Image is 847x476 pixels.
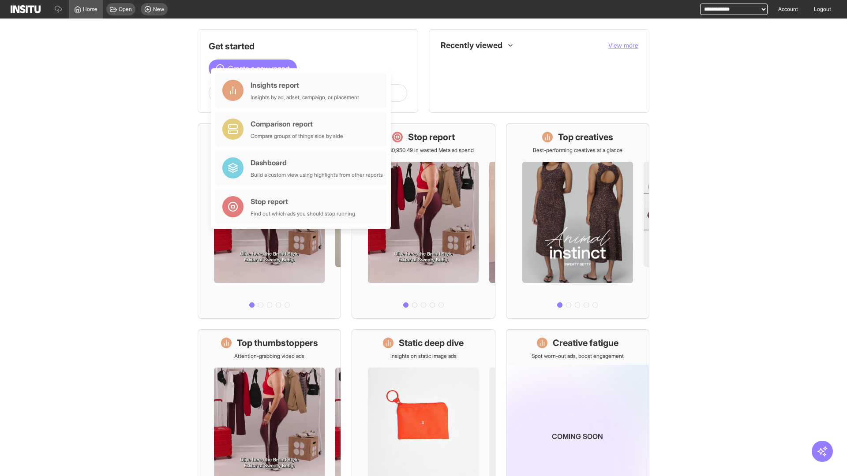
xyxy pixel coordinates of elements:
[83,6,97,13] span: Home
[251,157,383,168] div: Dashboard
[251,133,343,140] div: Compare groups of things side by side
[251,196,355,207] div: Stop report
[119,6,132,13] span: Open
[209,40,407,52] h1: Get started
[228,63,290,74] span: Create a new report
[251,119,343,129] div: Comparison report
[533,147,622,154] p: Best-performing creatives at a glance
[234,353,304,360] p: Attention-grabbing video ads
[558,131,613,143] h1: Top creatives
[198,123,341,319] a: What's live nowSee all active ads instantly
[251,80,359,90] div: Insights report
[251,210,355,217] div: Find out which ads you should stop running
[506,123,649,319] a: Top creativesBest-performing creatives at a glance
[373,147,474,154] p: Save £30,950.49 in wasted Meta ad spend
[408,131,455,143] h1: Stop report
[251,171,383,178] div: Build a custom view using highlights from other reports
[209,59,297,77] button: Create a new report
[399,337,464,349] h1: Static deep dive
[608,41,638,50] button: View more
[153,6,164,13] span: New
[237,337,318,349] h1: Top thumbstoppers
[608,41,638,49] span: View more
[352,123,495,319] a: Stop reportSave £30,950.49 in wasted Meta ad spend
[251,94,359,101] div: Insights by ad, adset, campaign, or placement
[390,353,457,360] p: Insights on static image ads
[11,5,41,13] img: Logo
